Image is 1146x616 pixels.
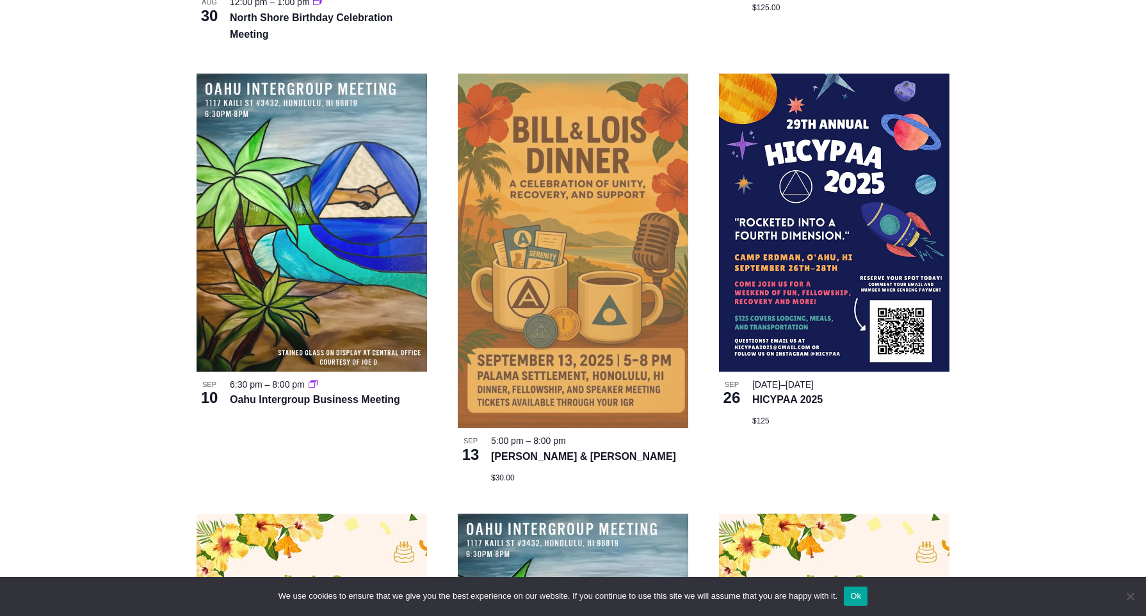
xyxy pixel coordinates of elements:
[752,3,780,12] span: $125.00
[752,394,823,405] a: HICYPAA 2025
[786,379,814,390] span: [DATE]
[752,379,780,390] span: [DATE]
[230,379,262,390] time: 6:30 pm
[719,74,949,372] img: IMG_8128 small
[752,377,949,392] div: –
[458,74,688,428] img: B&L Dinner
[197,387,222,409] span: 10
[491,451,676,462] a: [PERSON_NAME] & [PERSON_NAME]
[197,5,222,27] span: 30
[844,587,868,606] button: Ok
[491,473,515,482] span: $30.00
[197,379,222,390] span: Sep
[533,436,566,446] time: 8:00 pm
[458,436,483,446] span: Sep
[278,590,837,603] span: We use cookies to ensure that we give you the best experience on our website. If you continue to ...
[230,12,392,40] a: North Shore Birthday Celebration Meeting
[719,379,745,390] span: Sep
[272,379,305,390] time: 8:00 pm
[197,74,427,372] img: OIGBusinessMeeting
[491,436,524,446] time: 5:00 pm
[1124,590,1136,603] span: No
[719,387,745,409] span: 26
[526,436,531,446] span: –
[230,394,400,405] a: Oahu Intergroup Business Meeting
[309,379,318,390] a: Event series: Oahu Intergroup Business Meeting
[264,379,270,390] span: –
[752,416,770,425] span: $125
[458,444,483,466] span: 13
